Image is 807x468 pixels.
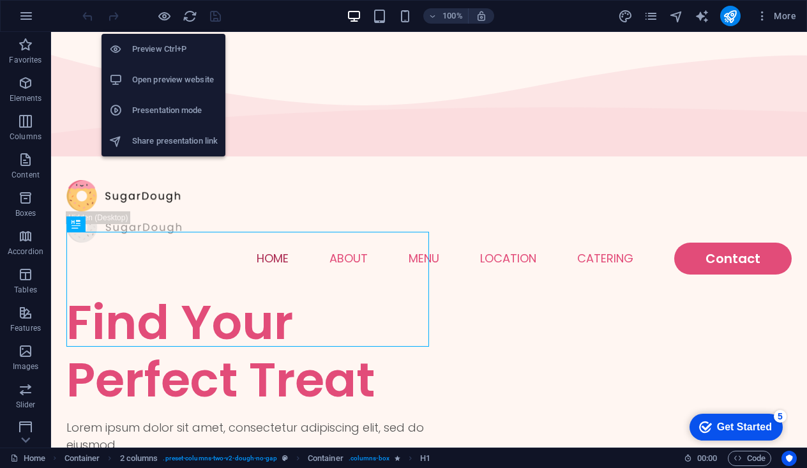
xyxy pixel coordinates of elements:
button: navigator [669,8,684,24]
span: Click to select. Double-click to edit [420,451,430,466]
i: On resize automatically adjust zoom level to fit chosen device. [476,10,487,22]
p: Content [11,170,40,180]
p: Slider [16,400,36,410]
i: Pages (Ctrl+Alt+S) [644,9,658,24]
h6: Open preview website [132,72,218,87]
button: Usercentrics [781,451,797,466]
span: Code [734,451,766,466]
button: text_generator [695,8,710,24]
span: 00 00 [697,451,717,466]
h6: Share presentation link [132,133,218,149]
a: Click to cancel selection. Double-click to open Pages [10,451,45,466]
h6: Preview Ctrl+P [132,42,218,57]
i: Reload page [183,9,197,24]
span: . columns-box [349,451,389,466]
div: Get Started [38,14,93,26]
p: Images [13,361,39,372]
i: Navigator [669,9,684,24]
button: reload [182,8,197,24]
span: Click to select. Double-click to edit [120,451,158,466]
p: Features [10,323,41,333]
i: Design (Ctrl+Alt+Y) [618,9,633,24]
button: design [618,8,633,24]
h6: Presentation mode [132,103,218,118]
p: Favorites [9,55,41,65]
p: Elements [10,93,42,103]
span: : [706,453,708,463]
span: Click to select. Double-click to edit [64,451,100,466]
i: Publish [723,9,737,24]
i: Element contains an animation [395,455,400,462]
div: 5 [94,3,107,15]
button: More [751,6,801,26]
h6: 100% [442,8,463,24]
p: Accordion [8,246,43,257]
button: pages [644,8,659,24]
p: Boxes [15,208,36,218]
p: Tables [14,285,37,295]
button: publish [720,6,741,26]
nav: breadcrumb [64,451,431,466]
button: Code [728,451,771,466]
i: This element is a customizable preset [282,455,288,462]
span: . preset-columns-two-v2-dough-no-gap [163,451,276,466]
div: Get Started 5 items remaining, 0% complete [10,6,103,33]
span: Click to select. Double-click to edit [308,451,343,466]
h6: Session time [684,451,718,466]
p: Columns [10,132,41,142]
button: 100% [423,8,469,24]
span: More [756,10,796,22]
